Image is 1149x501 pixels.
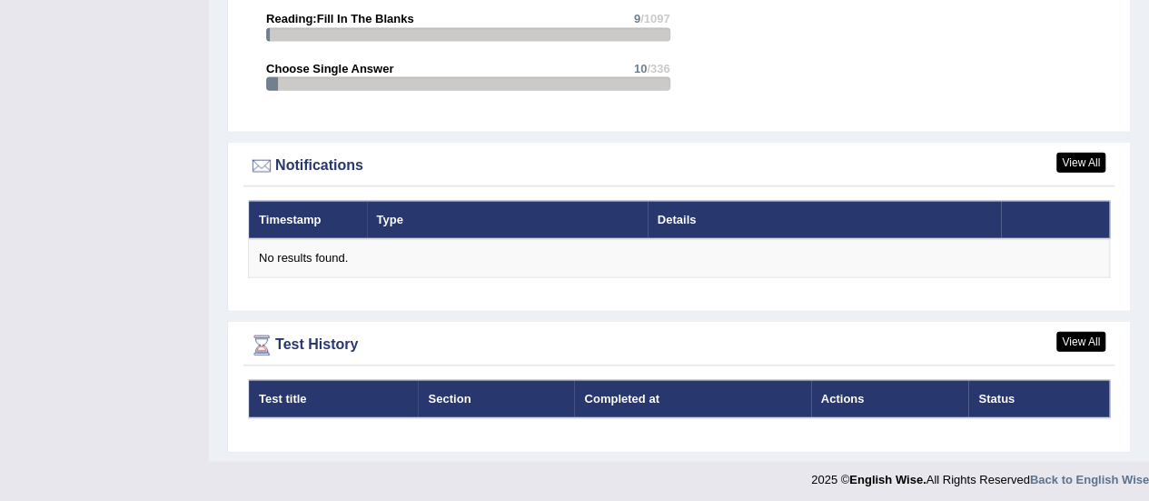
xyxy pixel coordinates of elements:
[647,62,669,75] span: /336
[248,332,1110,359] div: Test History
[634,12,640,25] span: 9
[811,380,969,418] th: Actions
[249,380,419,418] th: Test title
[968,380,1109,418] th: Status
[1056,153,1105,173] a: View All
[648,201,1001,239] th: Details
[266,62,393,75] strong: Choose Single Answer
[418,380,574,418] th: Section
[248,153,1110,180] div: Notifications
[634,62,647,75] span: 10
[640,12,670,25] span: /1097
[249,201,367,239] th: Timestamp
[266,12,414,25] strong: Reading:Fill In The Blanks
[367,201,648,239] th: Type
[574,380,810,418] th: Completed at
[1030,473,1149,486] a: Back to English Wise
[259,250,1099,267] div: No results found.
[849,473,926,486] strong: English Wise.
[811,462,1149,488] div: 2025 © All Rights Reserved
[1056,332,1105,352] a: View All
